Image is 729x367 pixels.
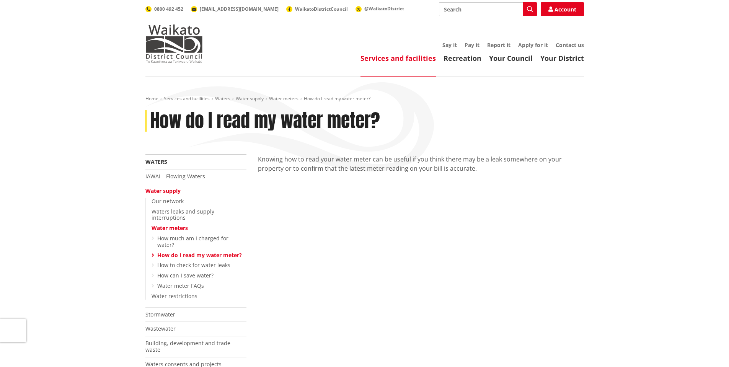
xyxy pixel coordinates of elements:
[360,54,436,63] a: Services and facilities
[191,6,279,12] a: [EMAIL_ADDRESS][DOMAIN_NAME]
[145,95,158,102] a: Home
[295,6,348,12] span: WaikatoDistrictCouncil
[556,41,584,49] a: Contact us
[145,96,584,102] nav: breadcrumb
[145,173,205,180] a: IAWAI – Flowing Waters
[286,6,348,12] a: WaikatoDistrictCouncil
[157,235,228,248] a: How much am I charged for water?
[157,261,230,269] a: How to check for water leaks
[145,187,181,194] a: Water supply
[518,41,548,49] a: Apply for it
[444,54,481,63] a: Recreation
[157,282,204,289] a: Water meter FAQs
[236,95,264,102] a: Water supply
[541,2,584,16] a: Account
[540,54,584,63] a: Your District
[442,41,457,49] a: Say it
[164,95,210,102] a: Services and facilities
[200,6,279,12] span: [EMAIL_ADDRESS][DOMAIN_NAME]
[269,95,298,102] a: Water meters
[465,41,479,49] a: Pay it
[356,5,404,12] a: @WaikatoDistrict
[145,24,203,63] img: Waikato District Council - Te Kaunihera aa Takiwaa o Waikato
[157,272,214,279] a: How can I save water?
[152,197,184,205] a: Our network
[152,224,188,232] a: Water meters
[439,2,537,16] input: Search input
[152,292,197,300] a: Water restrictions
[215,95,230,102] a: Waters
[145,311,175,318] a: Stormwater
[145,339,230,353] a: Building, development and trade waste
[157,251,242,259] a: How do I read my water meter?
[154,6,183,12] span: 0800 492 452
[258,155,584,173] p: Knowing how to read your water meter can be useful if you think there may be a leak somewhere on ...
[145,6,183,12] a: 0800 492 452
[364,5,404,12] span: @WaikatoDistrict
[489,54,533,63] a: Your Council
[145,158,167,165] a: Waters
[487,41,510,49] a: Report it
[152,208,214,222] a: Waters leaks and supply interruptions
[145,325,176,332] a: Wastewater
[304,95,370,102] span: How do I read my water meter?
[150,110,380,132] h1: How do I read my water meter?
